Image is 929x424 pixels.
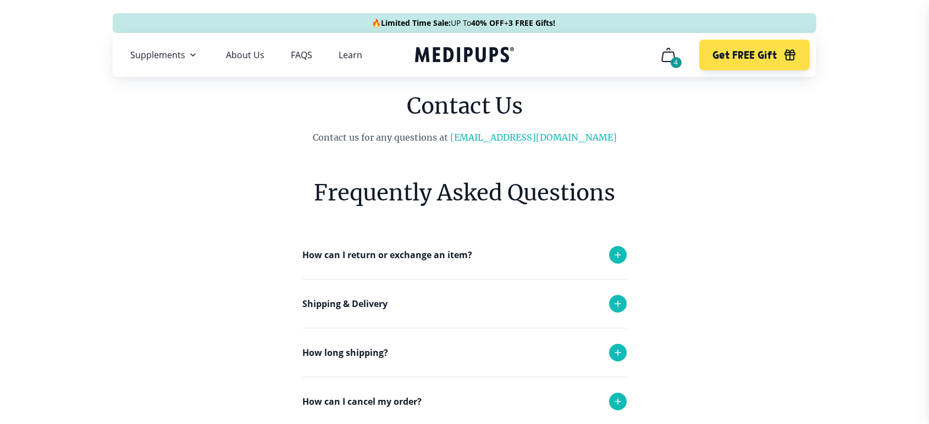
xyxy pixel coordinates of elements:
[415,44,514,67] a: Medipups
[712,49,777,62] span: Get FREE Gift
[241,90,688,122] h1: Contact Us
[339,49,362,60] a: Learn
[226,49,264,60] a: About Us
[699,40,810,70] button: Get FREE Gift
[372,18,555,29] span: 🔥 UP To +
[302,177,627,209] h6: Frequently Asked Questions
[302,248,472,261] p: How can I return or exchange an item?
[450,132,617,143] a: [EMAIL_ADDRESS][DOMAIN_NAME]
[302,395,422,408] p: How can I cancel my order?
[302,377,627,421] div: Each order takes 1-2 business days to be delivered.
[302,297,388,310] p: Shipping & Delivery
[291,49,312,60] a: FAQS
[130,48,200,62] button: Supplements
[671,57,682,68] div: 4
[302,346,388,359] p: How long shipping?
[655,42,682,68] button: cart
[241,131,688,144] p: Contact us for any questions at
[130,49,185,60] span: Supplements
